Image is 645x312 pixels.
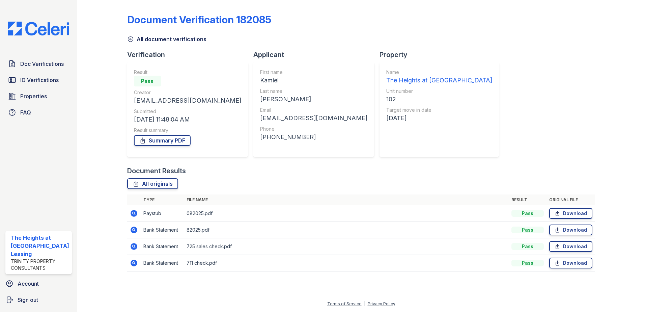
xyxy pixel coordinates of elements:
th: File name [184,194,509,205]
div: Name [386,69,492,76]
div: Creator [134,89,241,96]
div: [DATE] 11:48:04 AM [134,115,241,124]
div: First name [260,69,367,76]
div: Document Verification 182085 [127,14,271,26]
a: ID Verifications [5,73,72,87]
span: FAQ [20,108,31,116]
iframe: chat widget [617,285,638,305]
td: 082025.pdf [184,205,509,222]
div: Result summary [134,127,241,134]
a: Download [549,258,592,268]
div: Submitted [134,108,241,115]
div: | [364,301,365,306]
div: Property [380,50,504,59]
td: 711 check.pdf [184,255,509,271]
a: Summary PDF [134,135,191,146]
div: Document Results [127,166,186,176]
a: Name The Heights at [GEOGRAPHIC_DATA] [386,69,492,85]
div: Unit number [386,88,492,95]
a: Terms of Service [327,301,362,306]
div: [DATE] [386,113,492,123]
div: Pass [511,243,544,250]
a: All originals [127,178,178,189]
td: 725 sales check.pdf [184,238,509,255]
div: Pass [511,227,544,233]
div: Last name [260,88,367,95]
div: [PERSON_NAME] [260,95,367,104]
a: Download [549,208,592,219]
td: Bank Statement [141,222,184,238]
th: Original file [546,194,595,205]
th: Type [141,194,184,205]
div: The Heights at [GEOGRAPHIC_DATA] Leasing [11,234,69,258]
div: Trinity Property Consultants [11,258,69,271]
span: Properties [20,92,47,100]
div: Pass [511,260,544,266]
div: Result [134,69,241,76]
div: Kamiel [260,76,367,85]
div: [EMAIL_ADDRESS][DOMAIN_NAME] [134,96,241,105]
div: The Heights at [GEOGRAPHIC_DATA] [386,76,492,85]
img: CE_Logo_Blue-a8612792a0a2168367f1c8372b55b34899dd931a85d93a1a3d3e32e68fde9ad4.png [3,22,75,35]
div: Applicant [253,50,380,59]
a: All document verifications [127,35,206,43]
span: Sign out [18,296,38,304]
a: Download [549,241,592,252]
div: Phone [260,126,367,132]
a: FAQ [5,106,72,119]
div: Verification [127,50,253,59]
div: [PHONE_NUMBER] [260,132,367,142]
td: 82025.pdf [184,222,509,238]
span: Account [18,280,39,288]
a: Account [3,277,75,290]
a: Sign out [3,293,75,307]
div: 102 [386,95,492,104]
div: Pass [511,210,544,217]
span: Doc Verifications [20,60,64,68]
td: Bank Statement [141,255,184,271]
div: Target move in date [386,107,492,113]
td: Bank Statement [141,238,184,255]
div: Email [260,107,367,113]
a: Properties [5,89,72,103]
div: Pass [134,76,161,86]
a: Download [549,225,592,235]
div: [EMAIL_ADDRESS][DOMAIN_NAME] [260,113,367,123]
span: ID Verifications [20,76,59,84]
th: Result [509,194,546,205]
a: Doc Verifications [5,57,72,71]
a: Privacy Policy [368,301,395,306]
td: Paystub [141,205,184,222]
